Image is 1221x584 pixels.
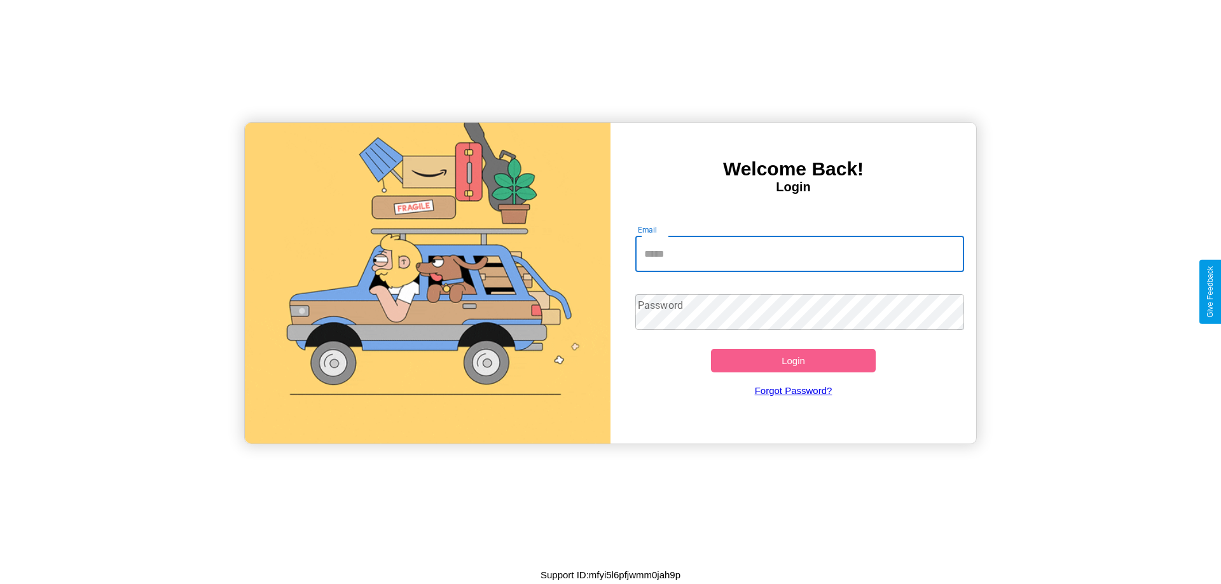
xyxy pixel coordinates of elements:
[1206,266,1215,318] div: Give Feedback
[245,123,610,444] img: gif
[638,224,658,235] label: Email
[610,158,976,180] h3: Welcome Back!
[711,349,876,372] button: Login
[629,372,958,409] a: Forgot Password?
[541,566,680,583] p: Support ID: mfyi5l6pfjwmm0jah9p
[610,180,976,194] h4: Login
